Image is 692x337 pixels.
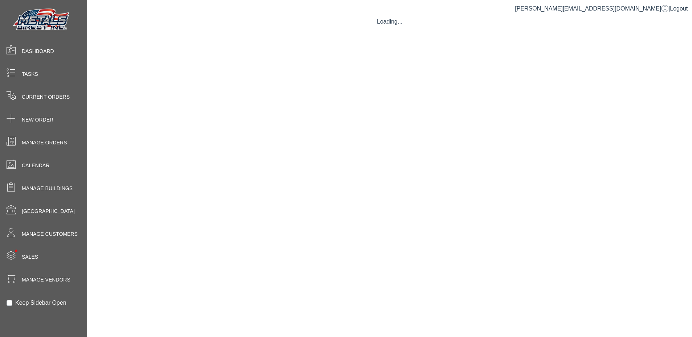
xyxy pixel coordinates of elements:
img: Metals Direct Inc Logo [11,7,73,33]
span: Manage Buildings [22,185,73,192]
div: | [515,4,688,13]
label: Keep Sidebar Open [15,299,66,307]
a: [PERSON_NAME][EMAIL_ADDRESS][DOMAIN_NAME] [515,5,668,12]
span: • [7,239,25,263]
span: Current Orders [22,93,70,101]
span: Calendar [22,162,49,169]
span: [GEOGRAPHIC_DATA] [22,207,75,215]
span: Manage Customers [22,230,78,238]
span: Logout [670,5,688,12]
div: Loading... [89,17,690,26]
span: Manage Orders [22,139,67,147]
span: Sales [22,253,38,261]
span: Tasks [22,70,38,78]
span: Manage Vendors [22,276,70,284]
span: Dashboard [22,48,54,55]
span: New Order [22,116,53,124]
